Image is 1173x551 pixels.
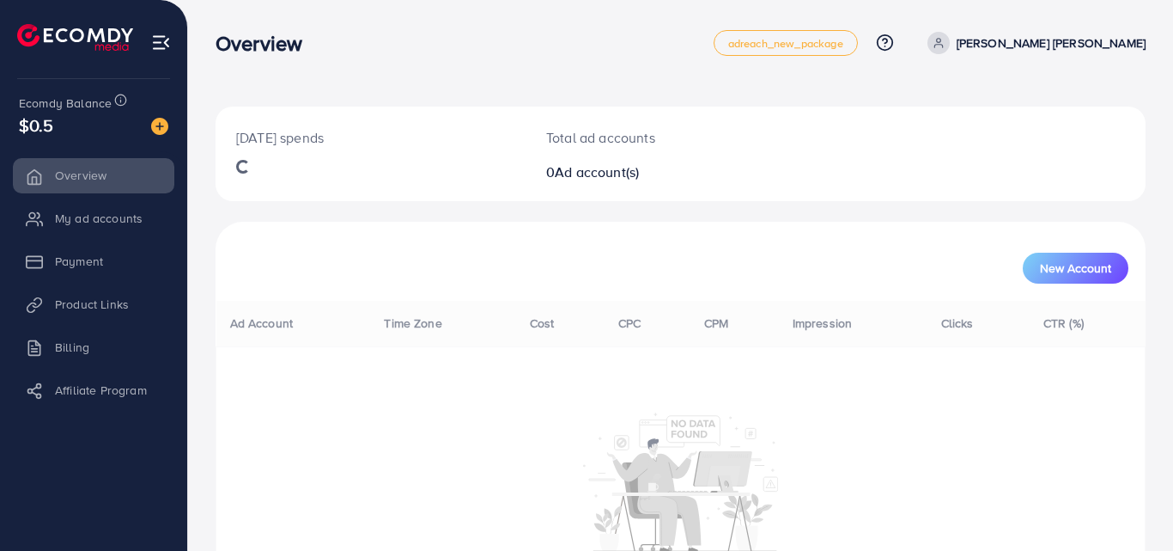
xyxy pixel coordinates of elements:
[236,127,505,148] p: [DATE] spends
[728,38,843,49] span: adreach_new_package
[957,33,1146,53] p: [PERSON_NAME] [PERSON_NAME]
[546,164,738,181] h2: 0
[151,33,171,52] img: menu
[19,95,112,112] span: Ecomdy Balance
[19,113,54,138] span: $0.5
[1040,262,1111,274] span: New Account
[714,30,858,56] a: adreach_new_package
[216,31,316,56] h3: Overview
[17,24,133,51] img: logo
[555,162,639,181] span: Ad account(s)
[546,127,738,148] p: Total ad accounts
[921,32,1146,54] a: [PERSON_NAME] [PERSON_NAME]
[1023,253,1128,284] button: New Account
[151,118,168,135] img: image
